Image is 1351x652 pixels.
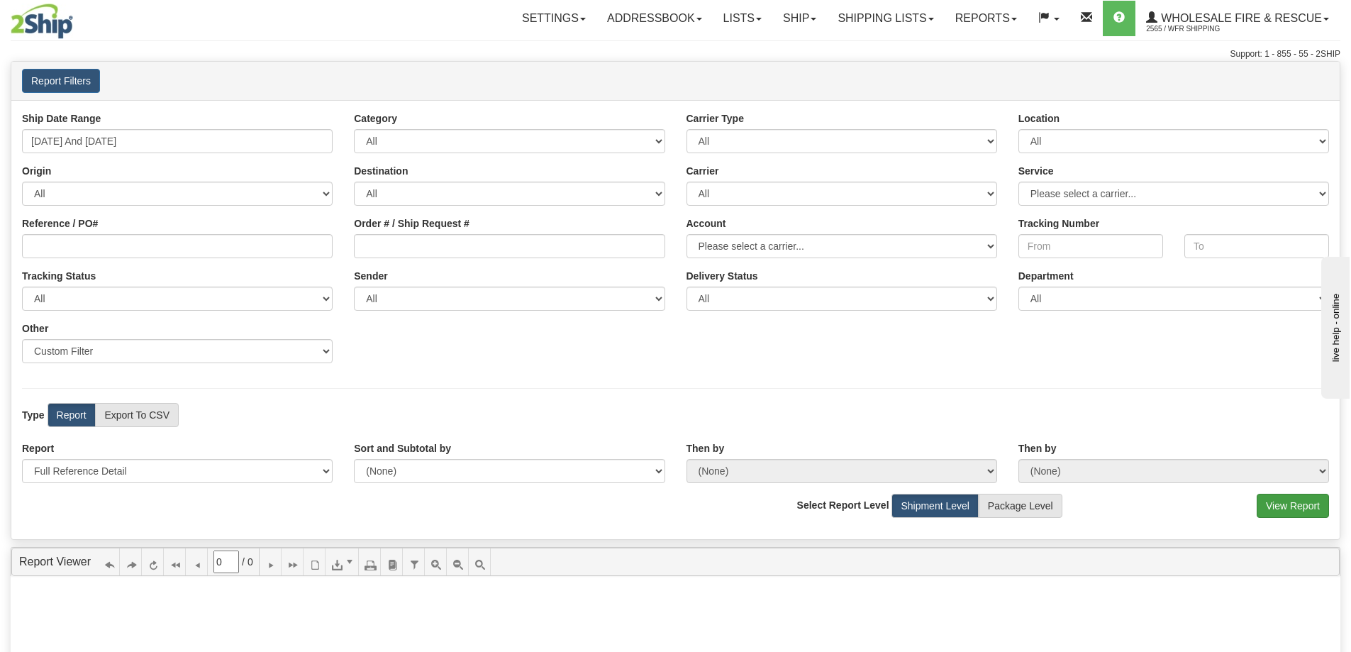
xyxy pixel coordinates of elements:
[22,111,101,126] label: Ship Date Range
[354,441,451,455] label: Sort and Subtotal by
[22,216,98,231] label: Reference / PO#
[22,164,51,178] label: Origin
[1257,494,1329,518] button: View Report
[1018,234,1163,258] input: From
[22,321,48,336] label: Other
[11,4,73,39] img: logo2565.jpg
[945,1,1028,36] a: Reports
[22,441,54,455] label: Report
[11,12,131,23] div: live help - online
[686,269,758,283] label: Please ensure data set in report has been RECENTLY tracked from your Shipment History
[772,1,827,36] a: Ship
[827,1,944,36] a: Shipping lists
[95,403,179,427] label: Export To CSV
[1018,164,1054,178] label: Service
[354,164,408,178] label: Destination
[686,164,719,178] label: Carrier
[686,287,997,311] select: Please ensure data set in report has been RECENTLY tracked from your Shipment History
[686,441,725,455] label: Then by
[22,69,100,93] button: Report Filters
[354,216,469,231] label: Order # / Ship Request #
[1318,253,1350,398] iframe: chat widget
[48,403,96,427] label: Report
[686,111,744,126] label: Carrier Type
[1184,234,1329,258] input: To
[979,494,1062,518] label: Package Level
[354,269,387,283] label: Sender
[248,555,253,569] span: 0
[797,498,889,512] label: Select Report Level
[1018,441,1057,455] label: Then by
[1018,216,1099,231] label: Tracking Number
[22,408,45,422] label: Type
[713,1,772,36] a: Lists
[22,269,96,283] label: Tracking Status
[242,555,245,569] span: /
[511,1,596,36] a: Settings
[11,48,1340,60] div: Support: 1 - 855 - 55 - 2SHIP
[1135,1,1340,36] a: WHOLESALE FIRE & RESCUE 2565 / WFR Shipping
[354,111,397,126] label: Category
[1157,12,1322,24] span: WHOLESALE FIRE & RESCUE
[19,556,91,568] a: Report Viewer
[891,494,979,518] label: Shipment Level
[1018,269,1074,283] label: Department
[1018,111,1060,126] label: Location
[596,1,713,36] a: Addressbook
[686,216,726,231] label: Account
[1146,22,1252,36] span: 2565 / WFR Shipping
